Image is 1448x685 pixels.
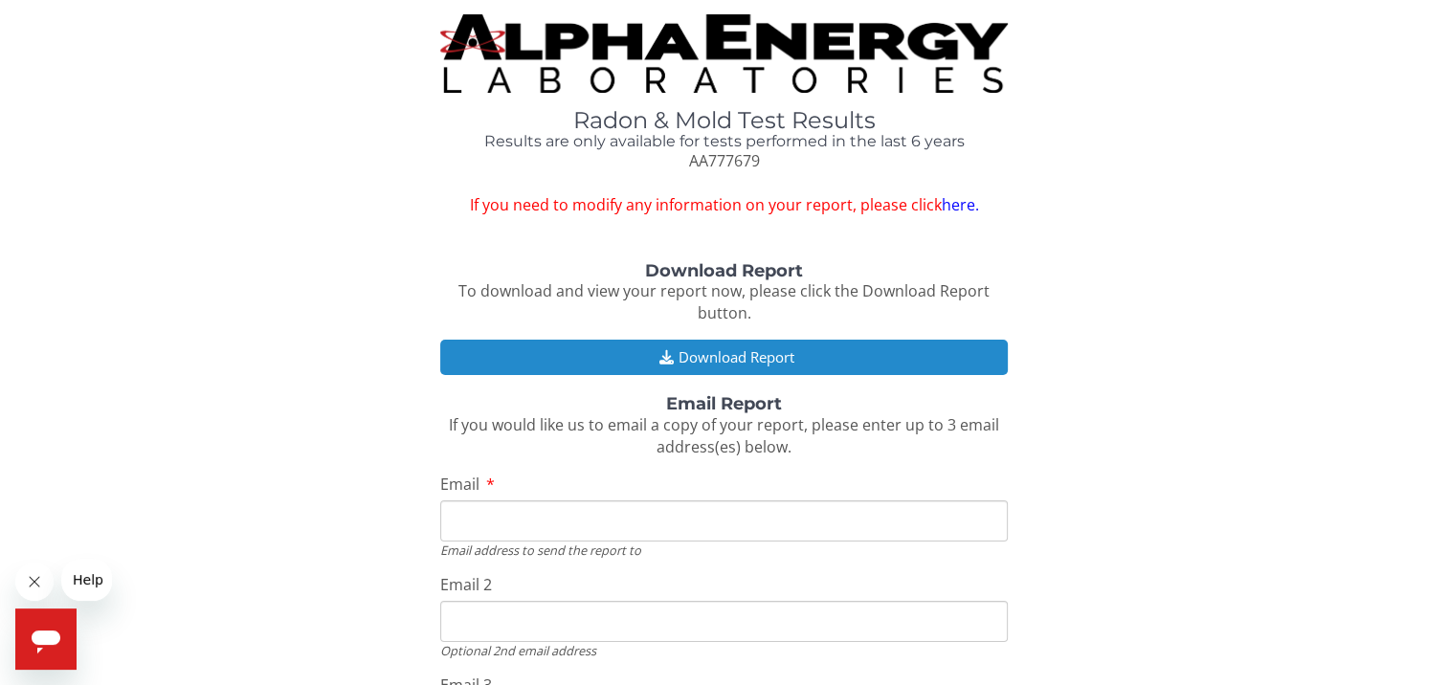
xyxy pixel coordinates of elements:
[941,194,978,215] a: here.
[440,541,1008,559] div: Email address to send the report to
[458,280,990,323] span: To download and view your report now, please click the Download Report button.
[645,260,803,281] strong: Download Report
[449,414,999,457] span: If you would like us to email a copy of your report, please enter up to 3 email address(es) below.
[440,14,1008,93] img: TightCrop.jpg
[15,608,77,670] iframe: Button to launch messaging window
[440,340,1008,375] button: Download Report
[15,563,54,601] iframe: Close message
[440,474,479,495] span: Email
[440,108,1008,133] h1: Radon & Mold Test Results
[440,574,492,595] span: Email 2
[61,559,112,601] iframe: Message from company
[440,642,1008,659] div: Optional 2nd email address
[440,194,1008,216] span: If you need to modify any information on your report, please click
[440,133,1008,150] h4: Results are only available for tests performed in the last 6 years
[666,393,782,414] strong: Email Report
[688,150,759,171] span: AA777679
